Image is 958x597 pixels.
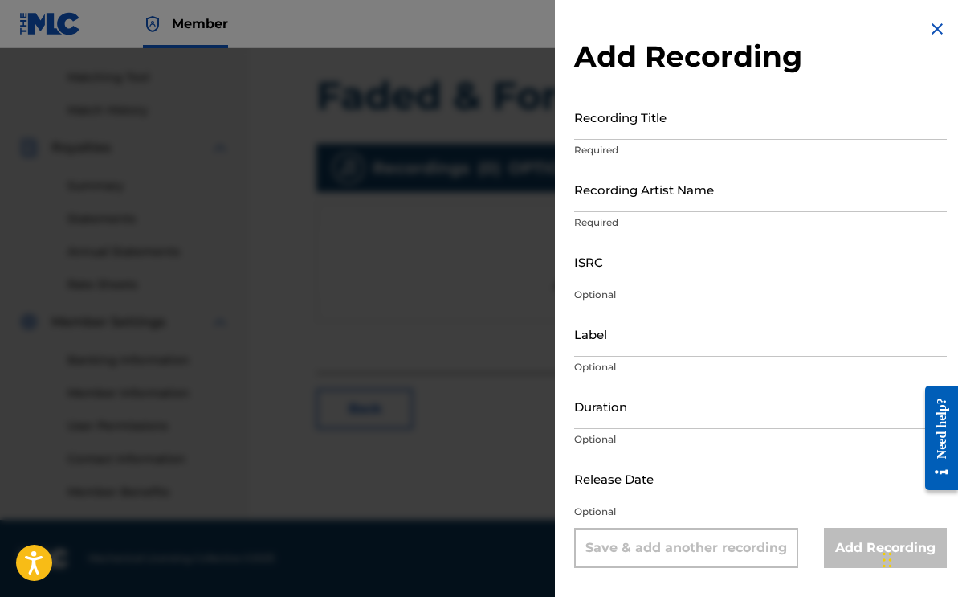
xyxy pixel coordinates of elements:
img: Top Rightsholder [143,14,162,34]
p: Optional [574,360,947,374]
h2: Add Recording [574,39,947,75]
iframe: Resource Center [913,374,958,503]
p: Required [574,143,947,157]
p: Optional [574,432,947,447]
span: Member [172,14,228,33]
p: Optional [574,288,947,302]
p: Required [574,215,947,230]
iframe: Chat Widget [878,520,958,597]
img: MLC Logo [19,12,81,35]
p: Optional [574,505,947,519]
div: Drag [883,536,892,584]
